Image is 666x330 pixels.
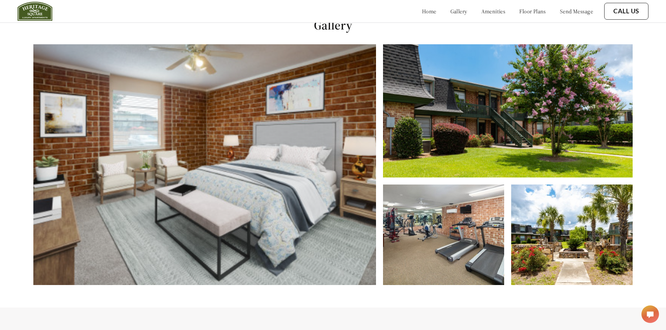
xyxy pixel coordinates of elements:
img: heritage_square_logo.jpg [18,2,52,21]
a: amenities [481,8,506,15]
a: gallery [450,8,467,15]
a: floor plans [519,8,546,15]
a: send message [560,8,593,15]
img: Alt text [511,185,633,285]
img: Alt text [33,44,376,285]
a: home [422,8,436,15]
button: Call Us [604,3,648,20]
a: Call Us [613,7,639,15]
img: Alt text [383,44,633,177]
img: Alt text [383,185,505,285]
